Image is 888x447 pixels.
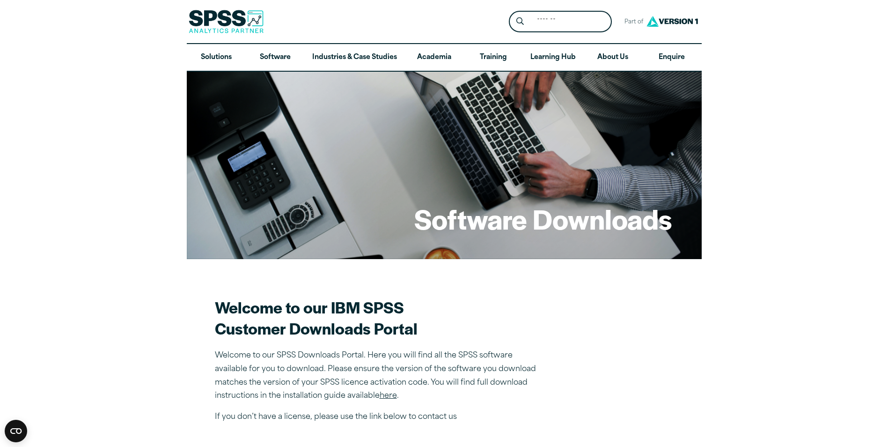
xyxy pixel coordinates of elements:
[644,13,700,30] img: Version1 Logo
[380,392,397,400] a: here
[305,44,404,71] a: Industries & Case Studies
[583,44,642,71] a: About Us
[5,420,27,442] button: Open CMP widget
[187,44,246,71] a: Solutions
[619,15,644,29] span: Part of
[509,11,612,33] form: Site Header Search Form
[523,44,583,71] a: Learning Hub
[642,44,701,71] a: Enquire
[215,297,543,339] h2: Welcome to our IBM SPSS Customer Downloads Portal
[463,44,522,71] a: Training
[404,44,463,71] a: Academia
[189,10,264,33] img: SPSS Analytics Partner
[215,349,543,403] p: Welcome to our SPSS Downloads Portal. Here you will find all the SPSS software available for you ...
[187,44,702,71] nav: Desktop version of site main menu
[516,17,524,25] svg: Search magnifying glass icon
[246,44,305,71] a: Software
[511,13,528,30] button: Search magnifying glass icon
[414,201,672,237] h1: Software Downloads
[215,410,543,424] p: If you don’t have a license, please use the link below to contact us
